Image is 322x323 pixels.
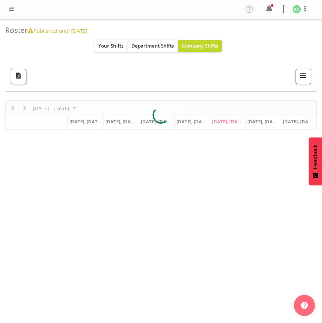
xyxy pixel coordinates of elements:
[296,69,311,84] button: Filter Shifts
[182,42,218,49] span: Company Shifts
[11,69,26,84] button: Download a PDF of the roster according to the set date range.
[128,40,178,52] button: Department Shifts
[94,40,128,52] button: Your Shifts
[309,137,322,185] button: Feedback - Show survey
[312,144,318,169] span: Feedback
[131,42,174,49] span: Department Shifts
[292,5,301,13] img: katongo-chituta1136.jpg
[178,40,222,52] button: Company Shifts
[98,42,124,49] span: Your Shifts
[5,26,311,34] h4: Roster
[301,302,308,309] img: help-xxl-2.png
[28,27,87,34] span: Published until [DATE]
